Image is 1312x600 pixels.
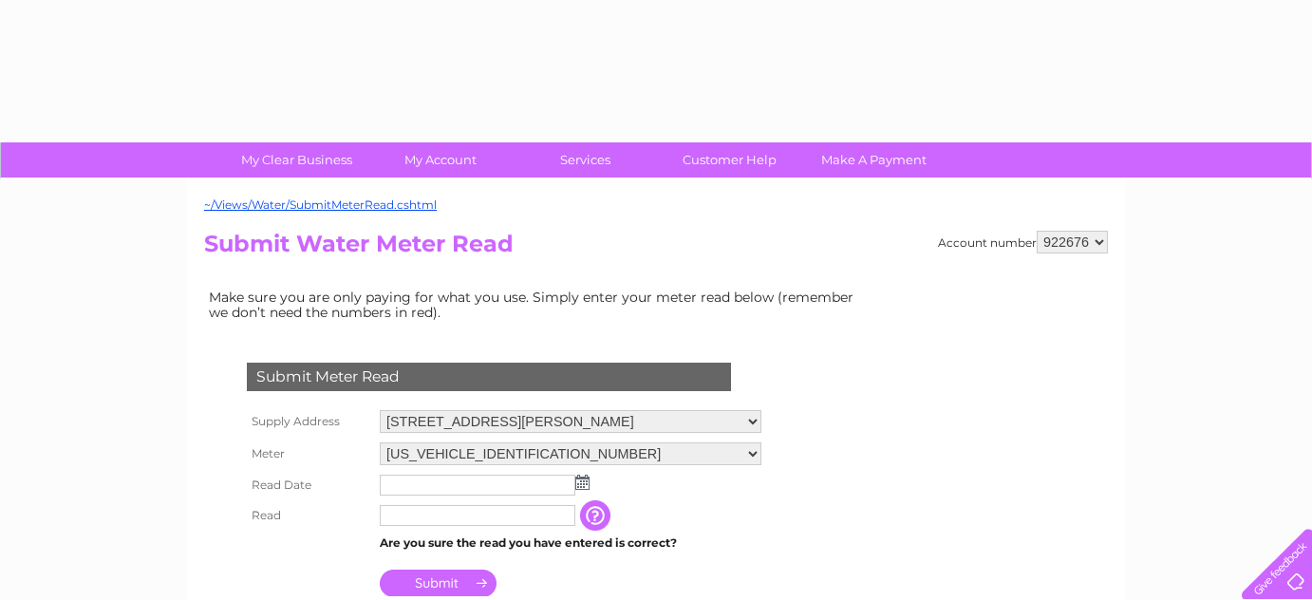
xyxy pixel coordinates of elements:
a: Customer Help [651,142,808,178]
a: ~/Views/Water/SubmitMeterRead.cshtml [204,197,437,212]
h2: Submit Water Meter Read [204,231,1108,267]
td: Are you sure the read you have entered is correct? [375,531,766,555]
input: Submit [380,570,497,596]
div: Account number [938,231,1108,253]
th: Read [242,500,375,531]
a: Make A Payment [796,142,952,178]
div: Submit Meter Read [247,363,731,391]
th: Meter [242,438,375,470]
th: Supply Address [242,405,375,438]
th: Read Date [242,470,375,500]
a: My Clear Business [218,142,375,178]
a: Services [507,142,664,178]
input: Information [580,500,614,531]
a: My Account [363,142,519,178]
img: ... [575,475,590,490]
td: Make sure you are only paying for what you use. Simply enter your meter read below (remember we d... [204,285,869,325]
